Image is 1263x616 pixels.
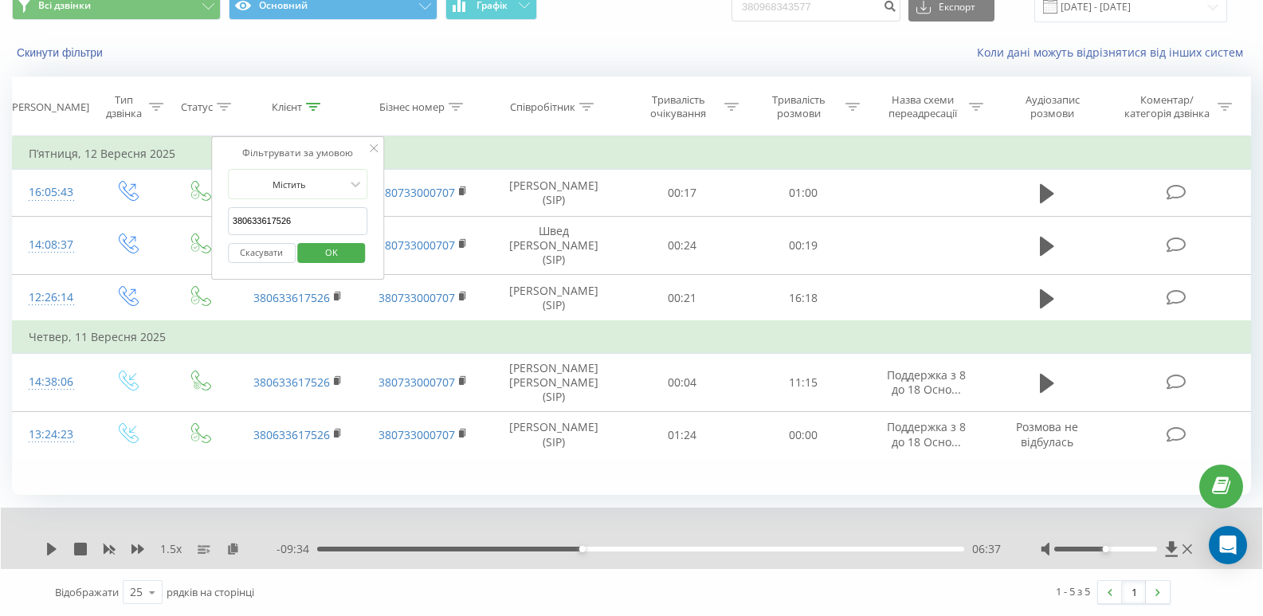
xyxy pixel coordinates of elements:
td: 16:18 [743,275,864,322]
button: Скасувати [228,243,296,263]
td: 00:21 [622,275,743,322]
a: 380733000707 [379,237,455,253]
div: 16:05:43 [29,177,74,208]
a: 380733000707 [379,375,455,390]
td: Швед [PERSON_NAME] (SIP) [486,216,622,275]
div: Тривалість очікування [636,93,720,120]
span: - 09:34 [277,541,317,557]
a: 380633617526 [253,375,330,390]
td: П’ятниця, 12 Вересня 2025 [13,138,1251,170]
button: Скинути фільтри [12,45,111,60]
div: Аудіозапис розмови [1003,93,1101,120]
td: 11:15 [743,353,864,412]
td: 00:04 [622,353,743,412]
td: 00:24 [622,216,743,275]
td: [PERSON_NAME] (SIP) [486,170,622,216]
div: Назва схеми переадресації [880,93,965,120]
span: OK [309,240,354,265]
a: 380733000707 [379,185,455,200]
span: Відображати [55,585,119,599]
div: 12:26:14 [29,282,74,313]
td: [PERSON_NAME] (SIP) [486,412,622,458]
button: OK [298,243,366,263]
a: 380633617526 [253,427,330,442]
div: Тип дзвінка [104,93,144,120]
a: 380633617526 [253,290,330,305]
td: 01:24 [622,412,743,458]
td: 00:17 [622,170,743,216]
div: 1 - 5 з 5 [1056,583,1090,599]
div: Тривалість розмови [757,93,841,120]
a: 1 [1122,581,1146,603]
td: 00:00 [743,412,864,458]
span: 1.5 x [160,541,182,557]
div: 14:08:37 [29,230,74,261]
div: 25 [130,584,143,600]
div: Accessibility label [579,546,586,552]
div: Статус [181,100,213,114]
a: 380733000707 [379,427,455,442]
td: [PERSON_NAME] [PERSON_NAME] (SIP) [486,353,622,412]
div: [PERSON_NAME] [9,100,89,114]
td: [PERSON_NAME] (SIP) [486,275,622,322]
div: Бізнес номер [379,100,445,114]
a: 380733000707 [379,290,455,305]
div: 13:24:23 [29,419,74,450]
div: Співробітник [510,100,575,114]
div: Accessibility label [1103,546,1109,552]
span: рядків на сторінці [167,585,254,599]
a: Коли дані можуть відрізнятися вiд інших систем [977,45,1251,60]
td: 00:19 [743,216,864,275]
input: Введіть значення [228,207,368,235]
div: Open Intercom Messenger [1209,526,1247,564]
span: Поддержка з 8 до 18 Осно... [887,419,966,449]
div: Коментар/категорія дзвінка [1120,93,1214,120]
div: Фільтрувати за умовою [228,145,368,161]
div: Клієнт [272,100,302,114]
div: 14:38:06 [29,367,74,398]
span: 06:37 [972,541,1001,557]
span: Розмова не відбулась [1016,419,1078,449]
td: Четвер, 11 Вересня 2025 [13,321,1251,353]
td: 01:00 [743,170,864,216]
span: Поддержка з 8 до 18 Осно... [887,367,966,397]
